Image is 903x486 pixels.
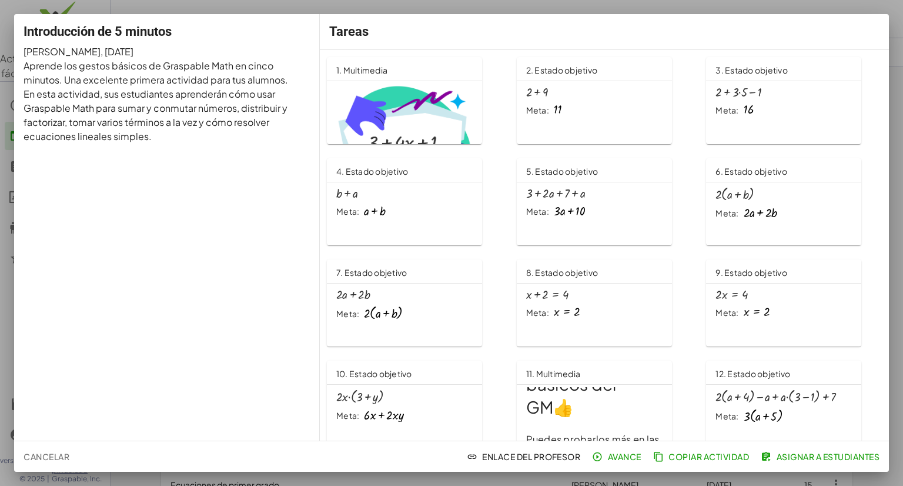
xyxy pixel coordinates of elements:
font: Meta: [715,411,738,421]
font: 4. Estado objetivo [336,166,409,177]
font: 2. Estado objetivo [526,65,598,75]
font: 👍 [553,397,574,417]
font: Copiar actividad [668,451,749,462]
font: Cancelar [24,451,69,462]
font: Puedes probarlos más en las siguientes dos pantallas de práctica. [526,433,661,473]
font: Asignar a estudiantes [777,451,879,462]
font: Meta: [526,105,549,115]
font: 12. Estado objetivo [715,368,790,379]
font: Meta: [526,307,549,318]
font: 8. Estado objetivo [526,267,598,278]
font: Enlace del profesor [482,451,580,462]
a: 1. Multimedia [327,57,503,144]
a: 4. Estado objetivoMeta: [327,158,503,245]
font: Meta: [526,206,549,217]
a: 2. Estado objetivoMeta: [517,57,693,144]
button: Asignar a estudiantes [758,446,884,467]
font: Tareas [329,24,369,39]
font: 7. Estado objetivo [336,267,407,278]
font: En esta actividad, sus estudiantes aprenderán cómo usar Graspable Math para sumar y conmutar núme... [24,88,287,142]
a: 8. Estado objetivoMeta: [517,259,693,347]
a: 6. Estado objetivoMeta: [706,158,882,245]
font: [PERSON_NAME] [24,45,101,58]
font: Avance [608,451,641,462]
font: Meta: [715,208,738,218]
img: 0693f8568b74c82c9916f7e4627066a63b0fb68adf4cbd55bb6660eff8c96cd8.png [336,84,473,194]
font: Meta: [715,307,738,318]
a: 9. Estado objetivoMeta: [706,259,882,347]
font: Introducción de 5 minutos [24,24,172,39]
font: , [DATE] [101,45,133,58]
font: Meta: [336,410,359,421]
font: 11. Multimedia [526,368,581,379]
a: 10. Estado objetivoMeta: [327,361,503,448]
font: Aprende los gestos básicos de Graspable Math en cinco minutos. Una excelente primera actividad pa... [24,59,288,86]
font: 6. Estado objetivo [715,166,787,177]
font: 3. Estado objetivo [715,65,788,75]
font: Meta: [715,105,738,115]
font: 10. Estado objetivo [336,368,412,379]
button: Copiar actividad [651,446,754,467]
font: 5. Estado objetivo [526,166,598,177]
font: 9. Estado objetivo [715,267,787,278]
font: 1. Multimedia [336,65,387,75]
button: Avance [590,446,646,467]
a: 12. Estado objetivoMeta: [706,361,882,448]
font: Meta: [336,308,359,319]
a: 3. Estado objetivoMeta: [706,57,882,144]
a: 11. MultimediaBien, aprendiste los gestos básicos del GM👍Puedes probarlos más en las siguientes d... [517,361,693,448]
button: Cancelar [19,446,74,467]
button: Enlace del profesor [464,446,586,467]
font: Meta: [336,206,359,217]
a: 7. Estado objetivoMeta: [327,259,503,347]
a: 5. Estado objetivoMeta: [517,158,693,245]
